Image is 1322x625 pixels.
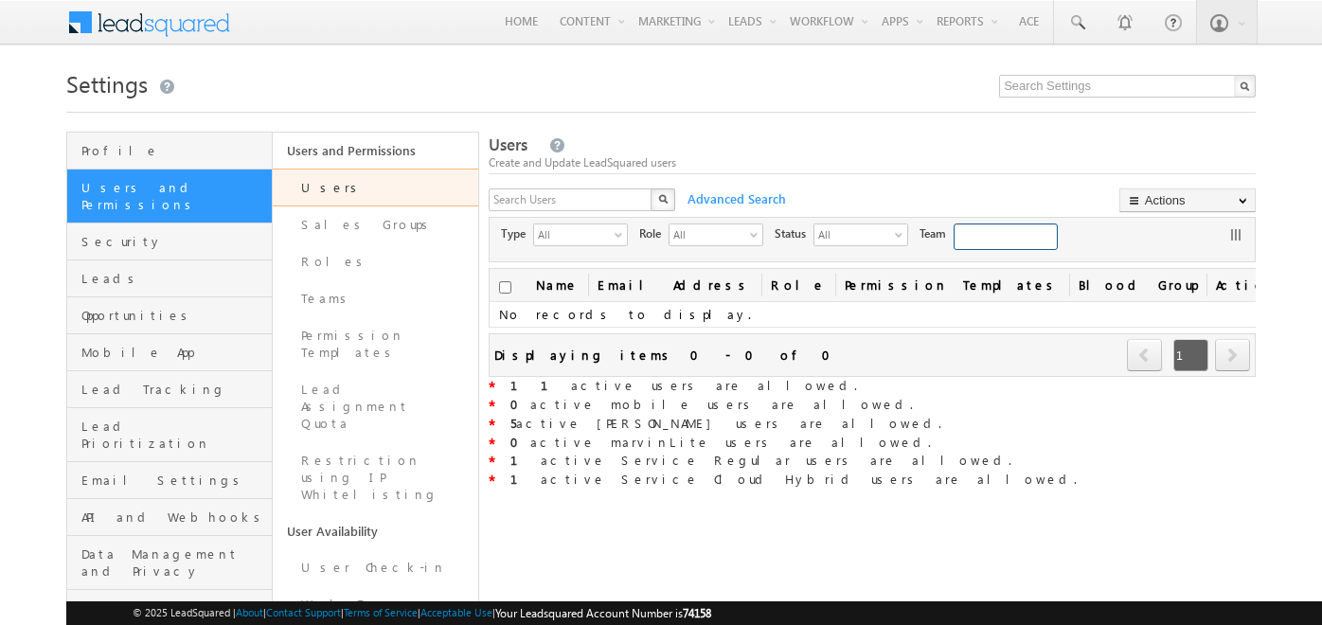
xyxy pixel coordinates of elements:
[273,317,478,371] a: Permission Templates
[683,606,711,620] span: 74158
[1127,341,1163,371] a: prev
[81,418,267,452] span: Lead Prioritization
[67,260,272,297] a: Leads
[67,297,272,334] a: Opportunities
[420,606,492,618] a: Acceptable Use
[1215,339,1250,371] span: next
[81,307,267,324] span: Opportunities
[344,606,418,618] a: Terms of Service
[658,194,668,204] img: Search
[1119,188,1256,212] button: Actions
[510,452,541,468] strong: 1
[750,229,765,240] span: select
[81,472,267,489] span: Email Settings
[494,344,842,366] div: Displaying items 0 - 0 of 0
[615,229,630,240] span: select
[495,415,941,431] span: active [PERSON_NAME] users are allowed.
[273,133,478,169] a: Users and Permissions
[775,225,813,242] span: Status
[495,471,1077,487] span: active Service Cloud Hybrid users are allowed.
[835,269,1069,301] span: Permission Templates
[133,604,711,622] span: © 2025 LeadSquared | | | | |
[67,499,272,536] a: API and Webhooks
[266,606,341,618] a: Contact Support
[273,549,478,586] a: User Check-in
[510,396,913,412] span: active mobile users are allowed.
[81,599,267,616] span: Analytics
[678,190,792,207] span: Advanced Search
[489,154,1256,171] div: Create and Update LeadSquared users
[273,442,478,513] a: Restriction using IP Whitelisting
[273,169,478,206] a: Users
[761,269,835,301] a: Role
[67,170,272,223] a: Users and Permissions
[510,434,530,450] strong: 0
[81,545,267,580] span: Data Management and Privacy
[510,396,530,412] strong: 0
[495,434,931,450] span: active marvinLite users are allowed.
[670,224,747,243] span: All
[1215,341,1250,371] a: next
[814,224,892,243] span: All
[588,269,761,301] a: Email Address
[534,224,612,243] span: All
[1206,269,1300,301] span: Actions
[67,223,272,260] a: Security
[67,462,272,499] a: Email Settings
[510,377,857,393] span: active users are allowed.
[1069,269,1206,301] a: Blood Group
[1173,339,1208,371] span: 1
[236,606,263,618] a: About
[273,206,478,243] a: Sales Groups
[67,536,272,590] a: Data Management and Privacy
[67,371,272,408] a: Lead Tracking
[489,134,527,155] span: Users
[273,371,478,442] a: Lead Assignment Quota
[81,381,267,398] span: Lead Tracking
[489,188,653,211] input: Search Users
[1127,339,1162,371] span: prev
[81,270,267,287] span: Leads
[510,471,541,487] strong: 1
[81,344,267,361] span: Mobile App
[273,243,478,280] a: Roles
[510,415,516,431] strong: 5
[639,225,669,242] span: Role
[273,280,478,317] a: Teams
[495,606,711,620] span: Your Leadsquared Account Number is
[81,509,267,526] span: API and Webhooks
[490,302,1300,328] td: No records to display.
[81,179,267,213] span: Users and Permissions
[510,377,571,393] strong: 11
[67,408,272,462] a: Lead Prioritization
[999,75,1256,98] input: Search Settings
[66,68,148,98] span: Settings
[67,133,272,170] a: Profile
[527,269,588,301] a: Name
[273,513,478,549] a: User Availability
[495,452,1011,468] span: active Service Regular users are allowed.
[81,233,267,250] span: Security
[895,229,910,240] span: select
[81,142,267,159] span: Profile
[501,225,533,242] span: Type
[920,225,954,242] span: Team
[67,334,272,371] a: Mobile App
